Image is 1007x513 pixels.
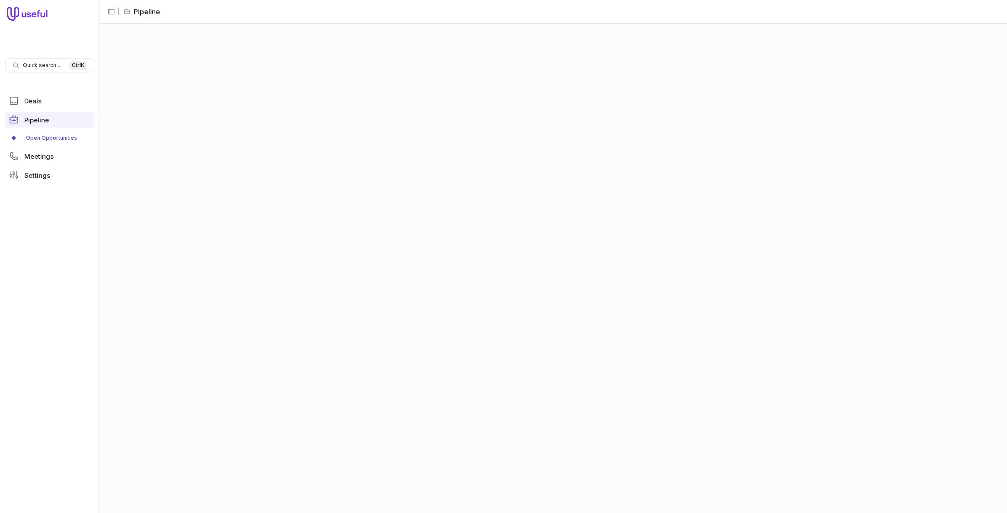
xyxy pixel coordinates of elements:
[5,112,94,128] a: Pipeline
[24,172,50,179] span: Settings
[123,6,160,17] li: Pipeline
[23,62,60,69] span: Quick search...
[5,167,94,183] a: Settings
[118,6,120,17] span: |
[5,148,94,164] a: Meetings
[24,117,49,123] span: Pipeline
[5,131,94,145] div: Pipeline submenu
[5,131,94,145] a: Open Opportunities
[24,153,54,160] span: Meetings
[69,61,87,70] kbd: Ctrl K
[24,98,42,104] span: Deals
[105,5,118,18] button: Collapse sidebar
[5,93,94,109] a: Deals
